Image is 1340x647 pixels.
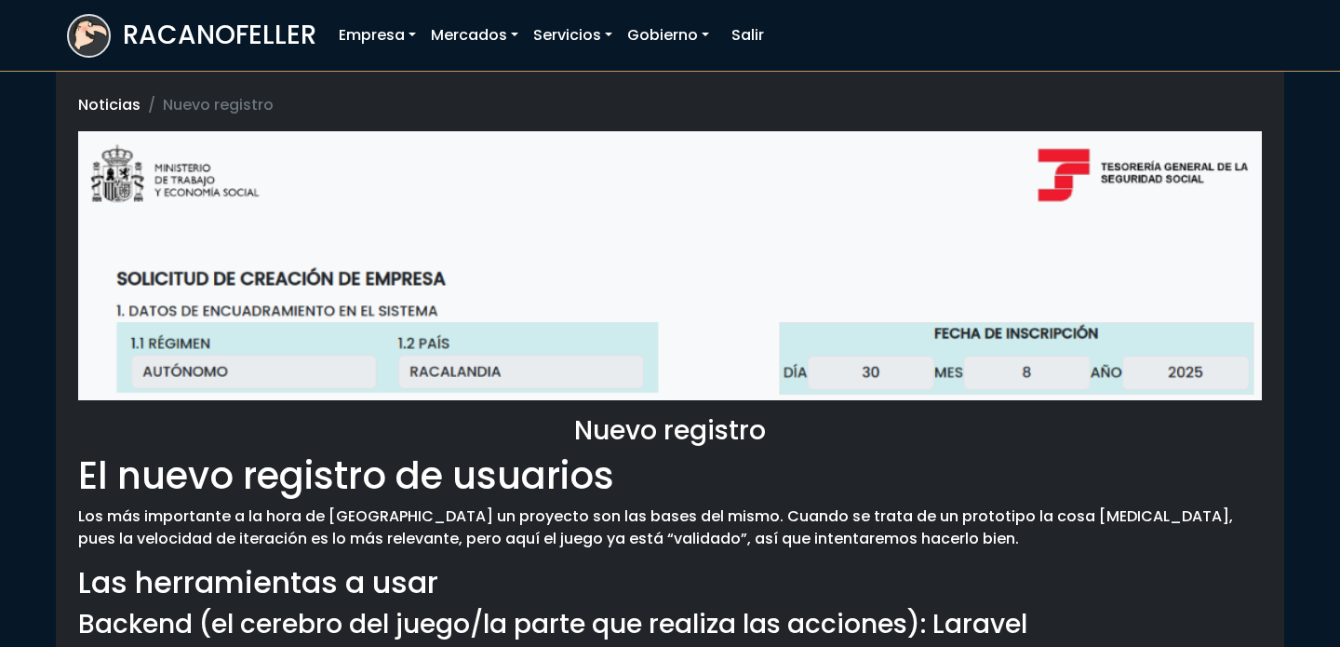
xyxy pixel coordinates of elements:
[78,415,1262,447] h3: Nuevo registro
[78,94,1262,116] nav: breadcrumb
[78,94,141,115] a: Noticias
[526,17,620,54] a: Servicios
[620,17,717,54] a: Gobierno
[724,17,771,54] a: Salir
[69,16,109,51] img: logoracarojo.png
[123,20,316,51] h3: RACANOFELLER
[67,9,316,62] a: RACANOFELLER
[78,565,1262,600] h2: Las herramientas a usar
[331,17,423,54] a: Empresa
[78,505,1262,550] p: Los más importante a la hora de [GEOGRAPHIC_DATA] un proyecto son las bases del mismo. Cuando se ...
[423,17,526,54] a: Mercados
[78,453,1262,498] h1: El nuevo registro de usuarios
[78,609,1262,640] h3: Backend (el cerebro del juego/la parte que realiza las acciones): Laravel
[78,131,1262,400] img: zmZTuMK.png
[141,94,274,116] li: Nuevo registro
